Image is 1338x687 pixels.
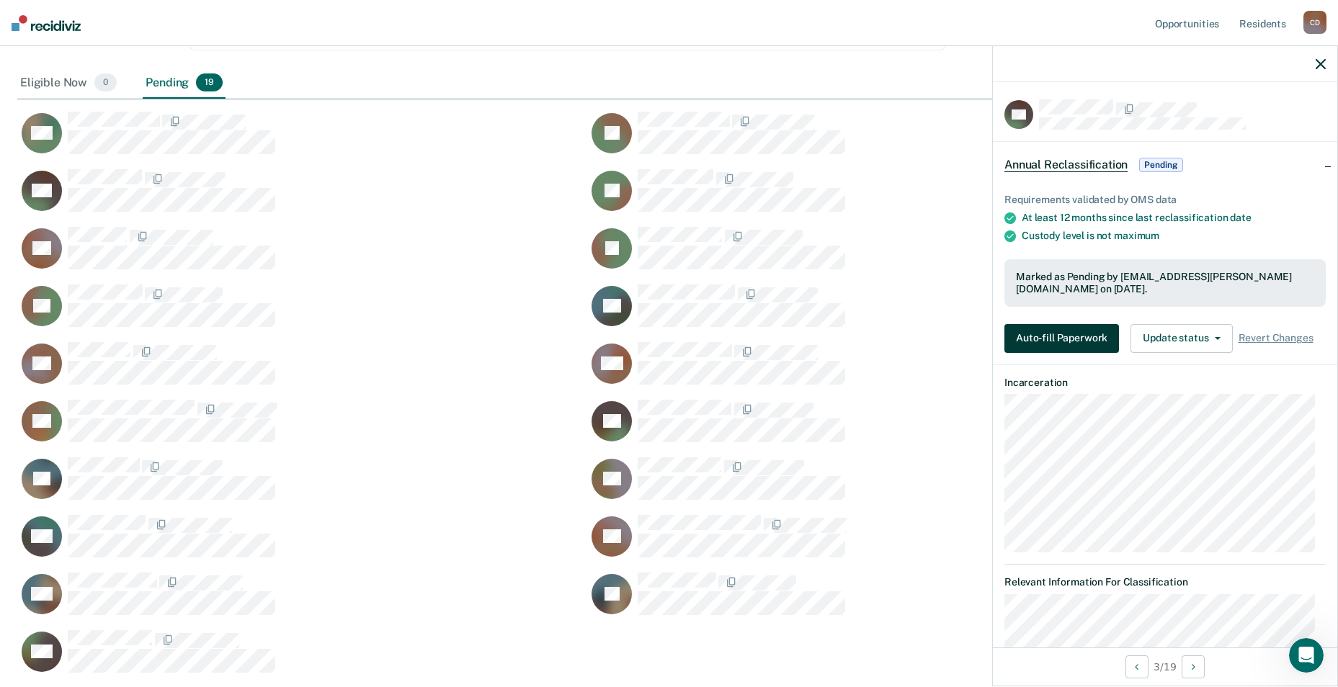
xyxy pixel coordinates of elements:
[17,226,587,284] div: CaseloadOpportunityCell-00226853
[17,169,587,226] div: CaseloadOpportunityCell-00556173
[587,457,1157,514] div: CaseloadOpportunityCell-00126574
[1022,212,1326,224] div: At least 12 months since last reclassification
[1289,638,1324,673] iframe: Intercom live chat
[1239,332,1314,344] span: Revert Changes
[143,68,226,99] div: Pending
[1004,158,1128,172] span: Annual Reclassification
[1022,230,1326,242] div: Custody level is not
[94,73,117,92] span: 0
[587,514,1157,572] div: CaseloadOpportunityCell-00607398
[17,514,587,572] div: CaseloadOpportunityCell-00088643
[1004,576,1326,588] dt: Relevant Information For Classification
[587,284,1157,341] div: CaseloadOpportunityCell-00567107
[17,457,587,514] div: CaseloadOpportunityCell-00566173
[1016,271,1314,295] div: Marked as Pending by [EMAIL_ADDRESS][PERSON_NAME][DOMAIN_NAME] on [DATE].
[1139,158,1182,172] span: Pending
[1004,377,1326,389] dt: Incarceration
[12,15,81,31] img: Recidiviz
[17,111,587,169] div: CaseloadOpportunityCell-00243460
[17,284,587,341] div: CaseloadOpportunityCell-00645110
[587,226,1157,284] div: CaseloadOpportunityCell-00540511
[1130,324,1232,353] button: Update status
[17,629,587,687] div: CaseloadOpportunityCell-00088855
[17,572,587,629] div: CaseloadOpportunityCell-00584276
[587,111,1157,169] div: CaseloadOpportunityCell-00634203
[1004,324,1125,353] a: Navigate to form link
[1230,212,1251,223] span: date
[993,142,1337,188] div: Annual ReclassificationPending
[1004,324,1119,353] button: Auto-fill Paperwork
[587,341,1157,399] div: CaseloadOpportunityCell-00504573
[1114,230,1159,241] span: maximum
[587,572,1157,629] div: CaseloadOpportunityCell-00211308
[1303,11,1326,34] div: C D
[993,647,1337,686] div: 3 / 19
[196,73,223,92] span: 19
[1004,194,1326,206] div: Requirements validated by OMS data
[17,399,587,457] div: CaseloadOpportunityCell-00312420
[17,341,587,399] div: CaseloadOpportunityCell-00546863
[587,399,1157,457] div: CaseloadOpportunityCell-00612752
[1182,655,1205,678] button: Next Opportunity
[17,68,120,99] div: Eligible Now
[1125,655,1149,678] button: Previous Opportunity
[587,169,1157,226] div: CaseloadOpportunityCell-00115674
